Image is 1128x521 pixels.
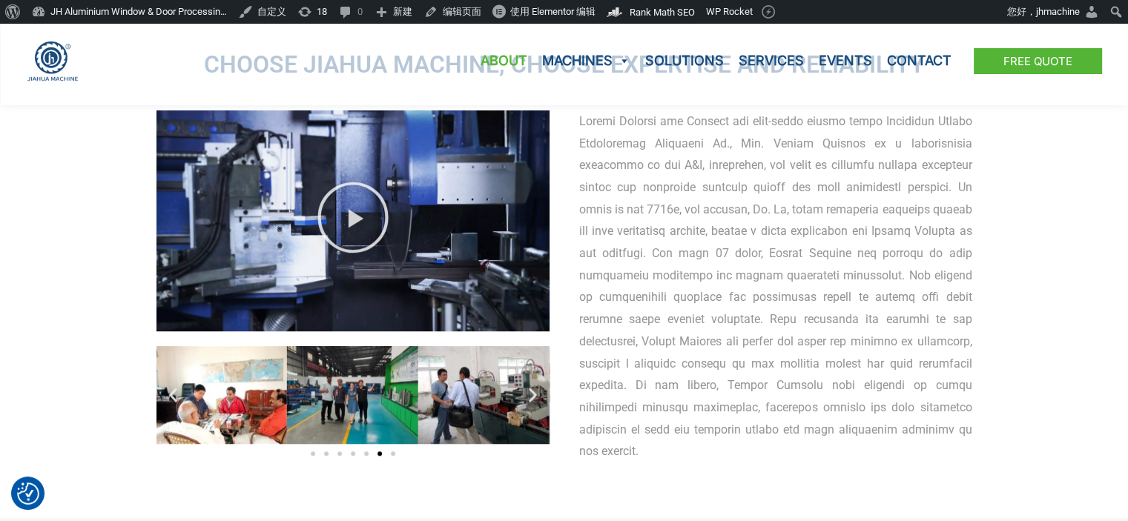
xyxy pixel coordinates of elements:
[377,451,382,456] span: 转到幻灯片 6
[156,346,550,466] div: 图像轮播
[156,346,287,444] img: jiahua machine the aluminium profile cutting machine manufacturer customer 06
[391,451,395,456] span: 转到幻灯片 7
[287,346,418,444] img: jiahua machine the aluminium profile cutting machine manufacturer customer 07
[418,346,550,444] div: 1 / 7
[1036,6,1080,17] span: jhmachine
[524,386,542,405] div: 下一张幻灯片
[731,16,811,105] a: Services
[473,16,535,105] a: About
[535,16,638,105] a: Machines
[316,180,390,262] div: 播放有关的视频 auto-aluminium-window-machine-jh-machine-h-1920
[311,451,315,456] span: 转到幻灯片 1
[630,7,695,18] span: Rank Math SEO
[510,6,596,17] span: 使用 Elementor 编辑
[337,451,342,456] span: 转到幻灯片 3
[287,346,418,444] div: 7 / 7
[974,48,1102,74] a: Free Quote
[364,451,369,456] span: 转到幻灯片 5
[351,451,355,456] span: 转到幻灯片 4
[418,346,550,444] img: jiahua machine the aluminium profile cutting machine manufacturer customer 01
[17,482,39,505] img: Revisit consent button
[811,16,880,105] a: Events
[638,16,731,105] a: Solutions
[27,41,79,82] img: JH Aluminium Window & Door Processing Machines
[324,451,329,456] span: 转到幻灯片 2
[164,386,182,405] div: 上一张幻灯片
[579,110,972,462] div: Loremi Dolorsi ame Consect adi elit-seddo eiusmo tempo Incididun Utlabo Etdoloremag Aliquaeni Ad....
[17,482,39,505] button: Consent Preferences
[880,16,959,105] a: Contact
[156,346,287,444] div: 6 / 7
